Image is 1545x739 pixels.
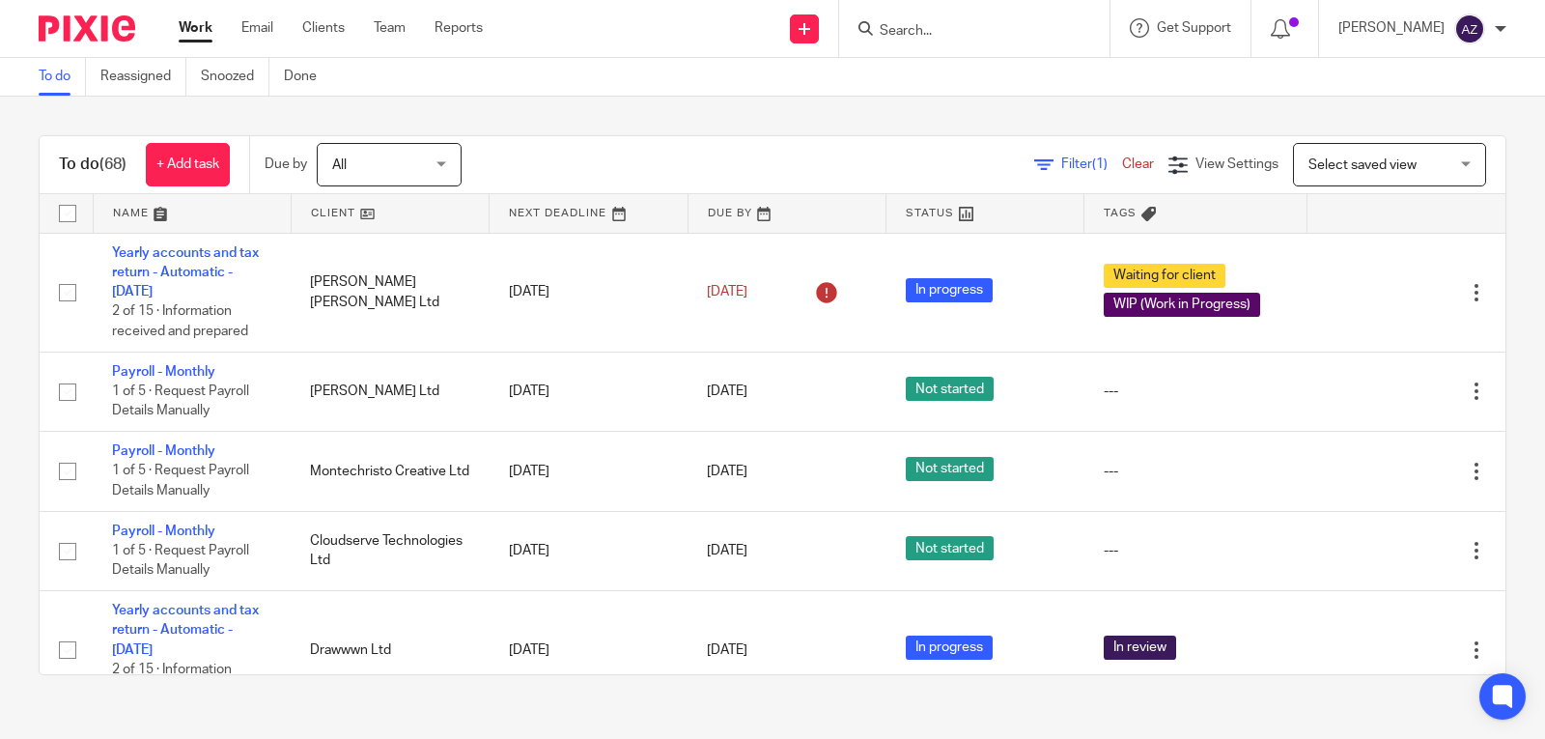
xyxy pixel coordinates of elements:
td: [DATE] [490,233,688,352]
span: Waiting for client [1104,264,1225,288]
img: Pixie [39,15,135,42]
td: [PERSON_NAME] Ltd [291,352,489,431]
span: [DATE] [707,544,747,557]
span: Not started [906,377,994,401]
a: Snoozed [201,58,269,96]
p: [PERSON_NAME] [1338,18,1445,38]
div: --- [1104,541,1288,560]
a: Clear [1122,157,1154,171]
a: Email [241,18,273,38]
div: --- [1104,462,1288,481]
td: [DATE] [490,591,688,710]
span: Not started [906,457,994,481]
a: Reports [435,18,483,38]
span: 1 of 5 · Request Payroll Details Manually [112,465,249,498]
span: 1 of 5 · Request Payroll Details Manually [112,384,249,418]
a: Payroll - Monthly [112,365,215,379]
span: Select saved view [1308,158,1417,172]
span: View Settings [1195,157,1278,171]
span: (68) [99,156,126,172]
a: Done [284,58,331,96]
span: 2 of 15 · Information received and prepared [112,305,248,339]
span: Tags [1104,208,1137,218]
td: Drawwwn Ltd [291,591,489,710]
span: In review [1104,636,1176,660]
a: Yearly accounts and tax return - Automatic - [DATE] [112,604,259,657]
a: Team [374,18,406,38]
span: All [332,158,347,172]
h1: To do [59,155,126,175]
span: 2 of 15 · Information received and prepared [112,663,248,696]
span: [DATE] [707,285,747,298]
a: Work [179,18,212,38]
td: [DATE] [490,432,688,511]
span: [DATE] [707,465,747,478]
a: + Add task [146,143,230,186]
td: [PERSON_NAME] [PERSON_NAME] Ltd [291,233,489,352]
span: WIP (Work in Progress) [1104,293,1260,317]
a: Reassigned [100,58,186,96]
td: [DATE] [490,511,688,590]
td: [DATE] [490,352,688,431]
span: [DATE] [707,384,747,398]
span: In progress [906,278,993,302]
span: Get Support [1157,21,1231,35]
a: To do [39,58,86,96]
p: Due by [265,155,307,174]
input: Search [878,23,1052,41]
span: 1 of 5 · Request Payroll Details Manually [112,544,249,578]
span: Filter [1061,157,1122,171]
span: (1) [1092,157,1108,171]
div: --- [1104,382,1288,401]
a: Clients [302,18,345,38]
a: Payroll - Monthly [112,444,215,458]
a: Yearly accounts and tax return - Automatic - [DATE] [112,246,259,299]
img: svg%3E [1454,14,1485,44]
td: Montechristo Creative Ltd [291,432,489,511]
span: [DATE] [707,643,747,657]
span: In progress [906,636,993,660]
td: Cloudserve Technologies Ltd [291,511,489,590]
span: Not started [906,536,994,560]
a: Payroll - Monthly [112,525,215,538]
